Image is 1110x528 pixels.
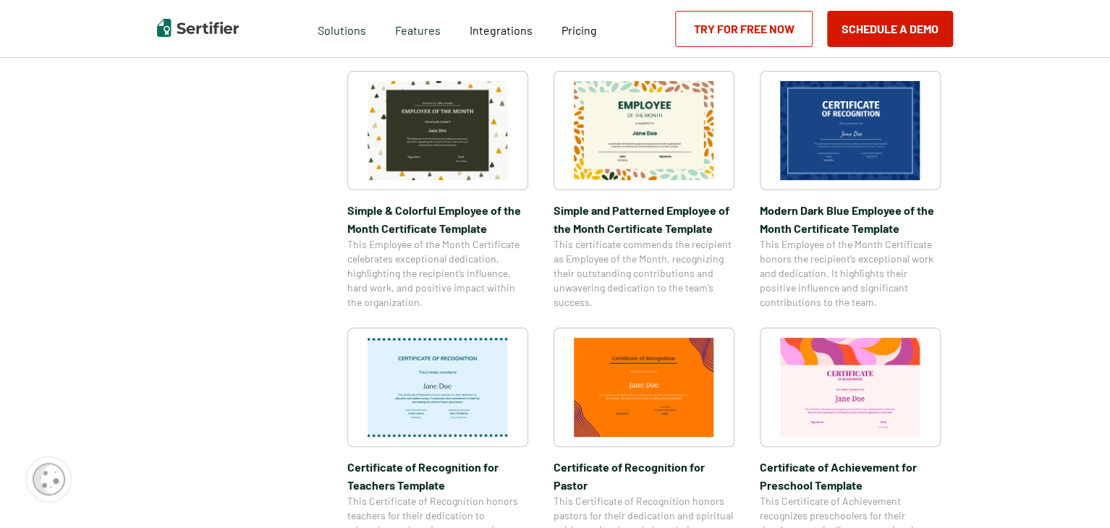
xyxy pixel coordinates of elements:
[157,19,239,37] img: Sertifier | Digital Credentialing Platform
[827,11,953,47] button: Schedule a Demo
[395,20,441,38] span: Features
[554,201,734,237] span: Simple and Patterned Employee of the Month Certificate Template
[554,237,734,310] span: This certificate commends the recipient as Employee of the Month, recognizing their outstanding c...
[368,338,508,437] img: Certificate of Recognition for Teachers Template
[368,81,508,180] img: Simple & Colorful Employee of the Month Certificate Template
[347,237,528,310] span: This Employee of the Month Certificate celebrates exceptional dedication, highlighting the recipi...
[347,71,528,310] a: Simple & Colorful Employee of the Month Certificate TemplateSimple & Colorful Employee of the Mon...
[470,23,533,37] span: Integrations
[760,237,941,310] span: This Employee of the Month Certificate honors the recipient’s exceptional work and dedication. It...
[574,81,714,180] img: Simple and Patterned Employee of the Month Certificate Template
[1038,459,1110,528] iframe: Chat Widget
[347,201,528,237] span: Simple & Colorful Employee of the Month Certificate Template
[574,338,714,437] img: Certificate of Recognition for Pastor
[347,458,528,494] span: Certificate of Recognition for Teachers Template
[562,23,597,37] span: Pricing
[760,458,941,494] span: Certificate of Achievement for Preschool Template
[760,201,941,237] span: Modern Dark Blue Employee of the Month Certificate Template
[780,338,920,437] img: Certificate of Achievement for Preschool Template
[470,20,533,38] a: Integrations
[318,20,366,38] span: Solutions
[554,458,734,494] span: Certificate of Recognition for Pastor
[562,20,597,38] a: Pricing
[554,71,734,310] a: Simple and Patterned Employee of the Month Certificate TemplateSimple and Patterned Employee of t...
[675,11,813,47] a: Try for Free Now
[760,71,941,310] a: Modern Dark Blue Employee of the Month Certificate TemplateModern Dark Blue Employee of the Month...
[33,463,65,495] img: Cookie Popup Icon
[780,81,920,180] img: Modern Dark Blue Employee of the Month Certificate Template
